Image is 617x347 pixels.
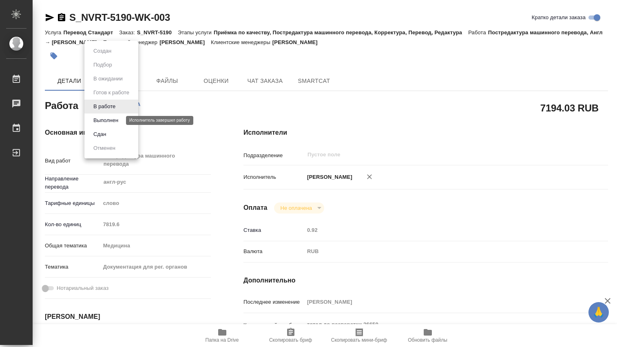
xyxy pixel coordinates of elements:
[91,130,108,139] button: Сдан
[91,116,121,125] button: Выполнен
[91,60,115,69] button: Подбор
[91,47,114,56] button: Создан
[91,74,125,83] button: В ожидании
[91,144,118,153] button: Отменен
[91,102,118,111] button: В работе
[91,88,132,97] button: Готов к работе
